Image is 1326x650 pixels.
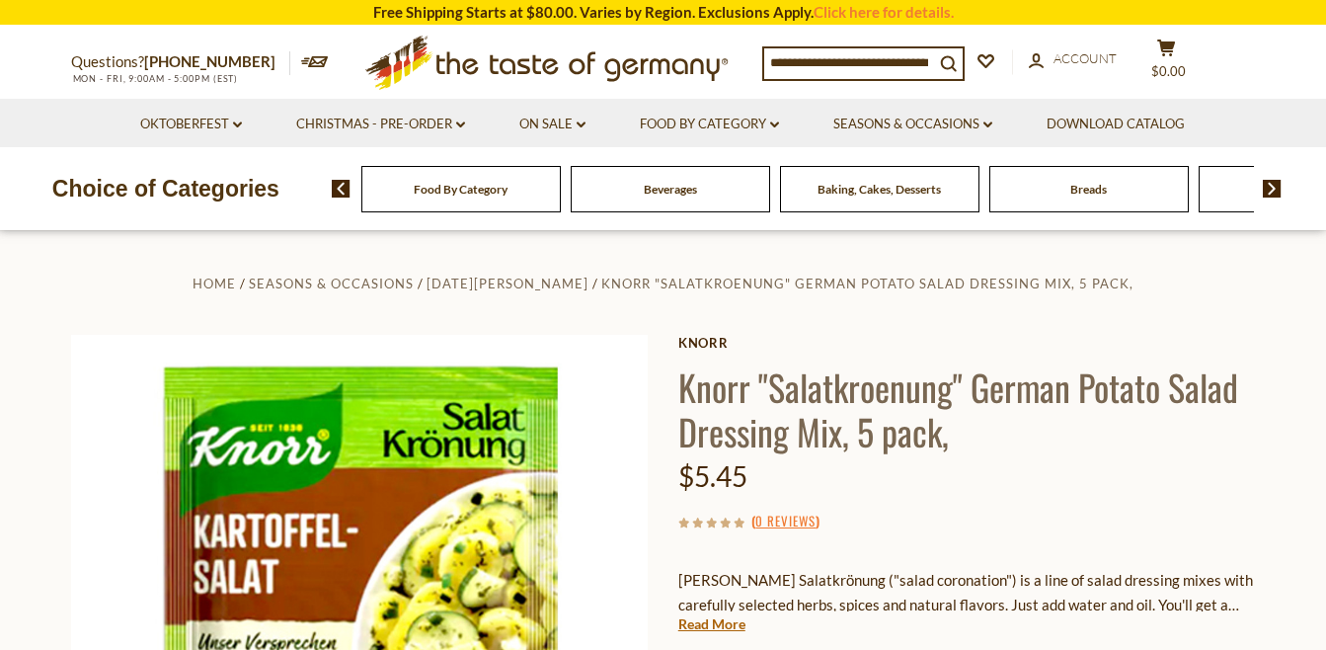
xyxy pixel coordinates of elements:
span: Account [1053,50,1117,66]
a: Seasons & Occasions [249,276,414,291]
a: Download Catalog [1047,114,1185,135]
a: Account [1029,48,1117,70]
a: Food By Category [640,114,779,135]
a: [DATE][PERSON_NAME] [427,276,588,291]
span: $5.45 [678,459,747,493]
a: Baking, Cakes, Desserts [818,182,941,197]
a: Read More [678,614,745,634]
p: Questions? [71,49,290,75]
a: Knorr [678,335,1256,351]
a: Oktoberfest [140,114,242,135]
a: [PHONE_NUMBER] [144,52,275,70]
img: previous arrow [332,180,351,198]
span: MON - FRI, 9:00AM - 5:00PM (EST) [71,73,239,84]
a: Food By Category [414,182,507,197]
a: Breads [1070,182,1107,197]
h1: Knorr "Salatkroenung" German Potato Salad Dressing Mix, 5 pack, [678,365,1256,453]
span: ( ) [751,511,819,530]
button: $0.00 [1137,39,1197,88]
a: Christmas - PRE-ORDER [296,114,465,135]
a: Seasons & Occasions [833,114,992,135]
a: 0 Reviews [755,511,816,532]
a: Knorr "Salatkroenung" German Potato Salad Dressing Mix, 5 pack, [601,276,1133,291]
a: Beverages [644,182,697,197]
img: next arrow [1263,180,1282,198]
span: $0.00 [1151,63,1186,79]
a: Click here for details. [814,3,954,21]
a: On Sale [519,114,585,135]
p: [PERSON_NAME] Salatkrönung ("salad coronation") is a line of salad dressing mixes with carefully ... [678,568,1256,617]
a: Home [193,276,236,291]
